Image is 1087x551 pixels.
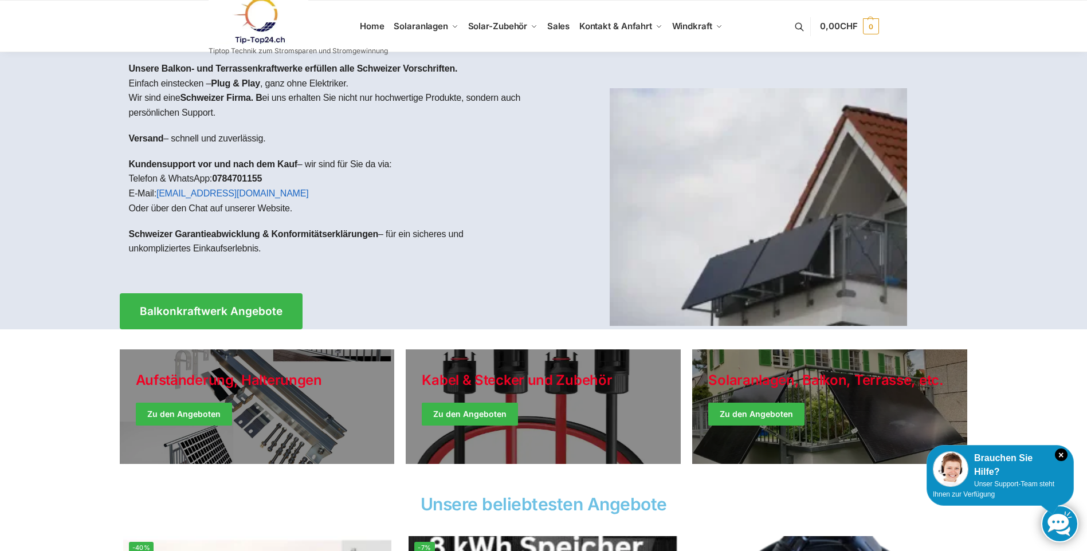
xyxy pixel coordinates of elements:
[120,293,303,329] a: Balkonkraftwerk Angebote
[406,349,681,464] a: Holiday Style
[692,349,967,464] a: Winter Jackets
[209,48,388,54] p: Tiptop Technik zum Stromsparen und Stromgewinnung
[120,349,395,464] a: Holiday Style
[129,131,535,146] p: – schnell und zuverlässig.
[933,451,968,487] img: Customer service
[156,188,309,198] a: [EMAIL_ADDRESS][DOMAIN_NAME]
[820,21,857,32] span: 0,00
[667,1,727,52] a: Windkraft
[129,64,458,73] strong: Unsere Balkon- und Terrassenkraftwerke erfüllen alle Schweizer Vorschriften.
[129,227,535,256] p: – für ein sicheres und unkompliziertes Einkaufserlebnis.
[180,93,262,103] strong: Schweizer Firma. B
[211,78,260,88] strong: Plug & Play
[129,229,379,239] strong: Schweizer Garantieabwicklung & Konformitätserklärungen
[120,495,968,513] h2: Unsere beliebtesten Angebote
[140,306,282,317] span: Balkonkraftwerk Angebote
[1055,448,1068,461] i: Schließen
[863,18,879,34] span: 0
[610,88,907,326] img: Home 1
[120,52,544,276] div: Einfach einstecken – , ganz ohne Elektriker.
[463,1,542,52] a: Solar-Zubehör
[129,159,297,169] strong: Kundensupport vor und nach dem Kauf
[933,480,1054,498] span: Unser Support-Team steht Ihnen zur Verfügung
[547,21,570,32] span: Sales
[129,133,164,143] strong: Versand
[840,21,858,32] span: CHF
[672,21,712,32] span: Windkraft
[579,21,652,32] span: Kontakt & Anfahrt
[389,1,463,52] a: Solaranlagen
[574,1,667,52] a: Kontakt & Anfahrt
[542,1,574,52] a: Sales
[394,21,448,32] span: Solaranlagen
[933,451,1068,479] div: Brauchen Sie Hilfe?
[129,90,535,120] p: Wir sind eine ei uns erhalten Sie nicht nur hochwertige Produkte, sondern auch persönlichen Support.
[212,174,262,183] strong: 0784701155
[820,9,878,44] a: 0,00CHF 0
[468,21,528,32] span: Solar-Zubehör
[129,157,535,215] p: – wir sind für Sie da via: Telefon & WhatsApp: E-Mail: Oder über den Chat auf unserer Website.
